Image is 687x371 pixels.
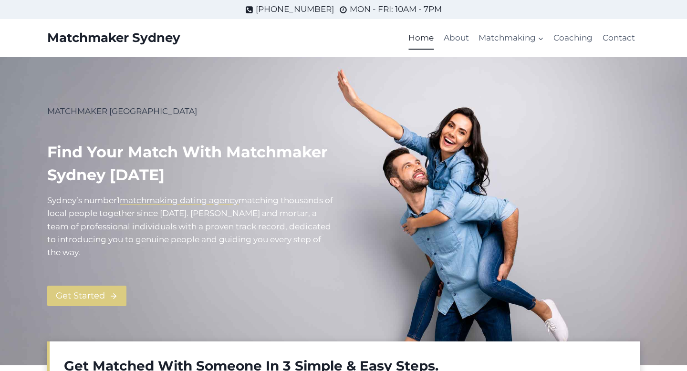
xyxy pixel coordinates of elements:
span: MON - FRI: 10AM - 7PM [350,3,442,16]
a: Contact [598,27,640,50]
a: Matchmaking [474,27,549,50]
a: Coaching [549,27,597,50]
a: Matchmaker Sydney [47,31,180,45]
span: [PHONE_NUMBER] [256,3,334,16]
a: Home [404,27,438,50]
a: About [439,27,474,50]
a: [PHONE_NUMBER] [245,3,334,16]
h1: Find your match with Matchmaker Sydney [DATE] [47,141,336,186]
p: MATCHMAKER [GEOGRAPHIC_DATA] [47,105,336,118]
span: Get Started [56,289,105,303]
mark: m [239,196,247,205]
a: Get Started [47,286,126,306]
a: matchmaking dating agency [120,196,239,205]
p: Sydney’s number atching thousands of local people together since [DATE]. [PERSON_NAME] and mortar... [47,194,336,259]
mark: 1 [117,196,120,205]
span: Matchmaking [479,31,544,44]
nav: Primary [404,27,640,50]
